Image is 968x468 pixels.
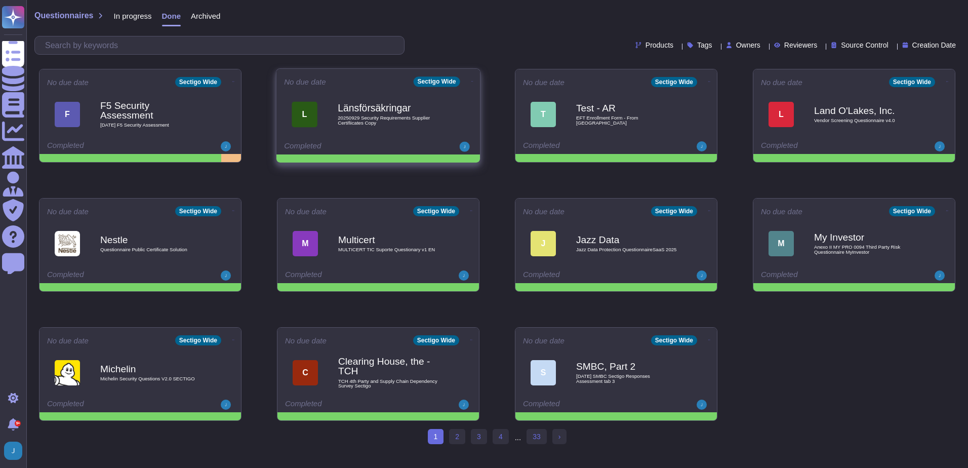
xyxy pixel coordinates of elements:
[576,374,677,383] span: [DATE] SMBC Sectigo Responses Assessment tab 3
[292,101,317,127] div: L
[697,42,712,49] span: Tags
[761,79,802,86] span: No due date
[100,235,201,245] b: Nestle
[576,115,677,125] span: EFT Enrollment Form - From [GEOGRAPHIC_DATA]
[100,364,201,374] b: Michelin
[191,12,220,20] span: Archived
[531,102,556,127] div: T
[338,247,439,252] span: MULTICERT TIC Suporte Questionary v1 EN
[428,429,444,444] span: 1
[523,208,564,215] span: No due date
[55,231,80,256] img: Logo
[47,141,171,151] div: Completed
[47,270,171,281] div: Completed
[651,206,697,216] div: Sectigo Wide
[460,142,470,152] img: user
[338,103,440,113] b: Länsförsäkringar
[761,270,885,281] div: Completed
[100,101,201,120] b: F5 Security Assessment
[651,335,697,345] div: Sectigo Wide
[576,247,677,252] span: Jazz Data Protection QuestionnaireSaaS 2025
[2,440,29,462] button: user
[284,78,326,86] span: No due date
[100,376,201,381] span: Michelin Security Questions V2.0 SECTIGO
[285,337,327,344] span: No due date
[47,208,89,215] span: No due date
[162,12,181,20] span: Done
[576,362,677,371] b: SMBC, Part 2
[889,206,935,216] div: Sectigo Wide
[338,235,439,245] b: Multicert
[523,337,564,344] span: No due date
[47,400,171,410] div: Completed
[175,77,221,87] div: Sectigo Wide
[493,429,509,444] a: 4
[285,208,327,215] span: No due date
[471,429,487,444] a: 3
[576,235,677,245] b: Jazz Data
[814,245,915,254] span: Anexo II MY PRO 0094 Third Party Risk Questionnaire MyInvestor
[15,420,21,426] div: 9+
[113,12,151,20] span: In progress
[459,270,469,281] img: user
[697,400,707,410] img: user
[935,270,945,281] img: user
[761,141,885,151] div: Completed
[285,270,409,281] div: Completed
[100,123,201,128] span: [DATE] F5 Security Assessment
[47,337,89,344] span: No due date
[55,102,80,127] div: F
[784,42,817,49] span: Reviewers
[449,429,465,444] a: 2
[175,206,221,216] div: Sectigo Wide
[34,12,93,20] span: Questionnaires
[736,42,760,49] span: Owners
[523,79,564,86] span: No due date
[285,400,409,410] div: Completed
[527,429,547,444] a: 33
[814,118,915,123] span: Vendor Screening Questionnaire v4.0
[459,400,469,410] img: user
[697,270,707,281] img: user
[100,247,201,252] span: Questionnaire Public Certificate Solution
[221,400,231,410] img: user
[646,42,673,49] span: Products
[531,231,556,256] div: J
[413,335,459,345] div: Sectigo Wide
[221,270,231,281] img: user
[293,231,318,256] div: M
[413,206,459,216] div: Sectigo Wide
[912,42,956,49] span: Creation Date
[651,77,697,87] div: Sectigo Wide
[515,429,521,445] div: ...
[841,42,888,49] span: Source Control
[284,142,410,152] div: Completed
[558,433,561,441] span: ›
[55,360,80,385] img: Logo
[413,76,460,87] div: Sectigo Wide
[175,335,221,345] div: Sectigo Wide
[814,106,915,115] b: Land O'Lakes, Inc.
[935,141,945,151] img: user
[338,357,439,376] b: Clearing House, the - TCH
[47,79,89,86] span: No due date
[697,141,707,151] img: user
[769,231,794,256] div: M
[531,360,556,385] div: S
[338,115,440,125] span: 20250929 Security Requirements Supplier Certifiicates Copy
[814,232,915,242] b: My Investor
[523,400,647,410] div: Completed
[889,77,935,87] div: Sectigo Wide
[40,36,404,54] input: Search by keywords
[293,360,318,385] div: C
[576,103,677,113] b: Test - AR
[761,208,802,215] span: No due date
[338,379,439,388] span: TCH 4th Party and Supply Chain Dependency Survey Sectigo
[523,270,647,281] div: Completed
[769,102,794,127] div: L
[523,141,647,151] div: Completed
[4,442,22,460] img: user
[221,141,231,151] img: user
